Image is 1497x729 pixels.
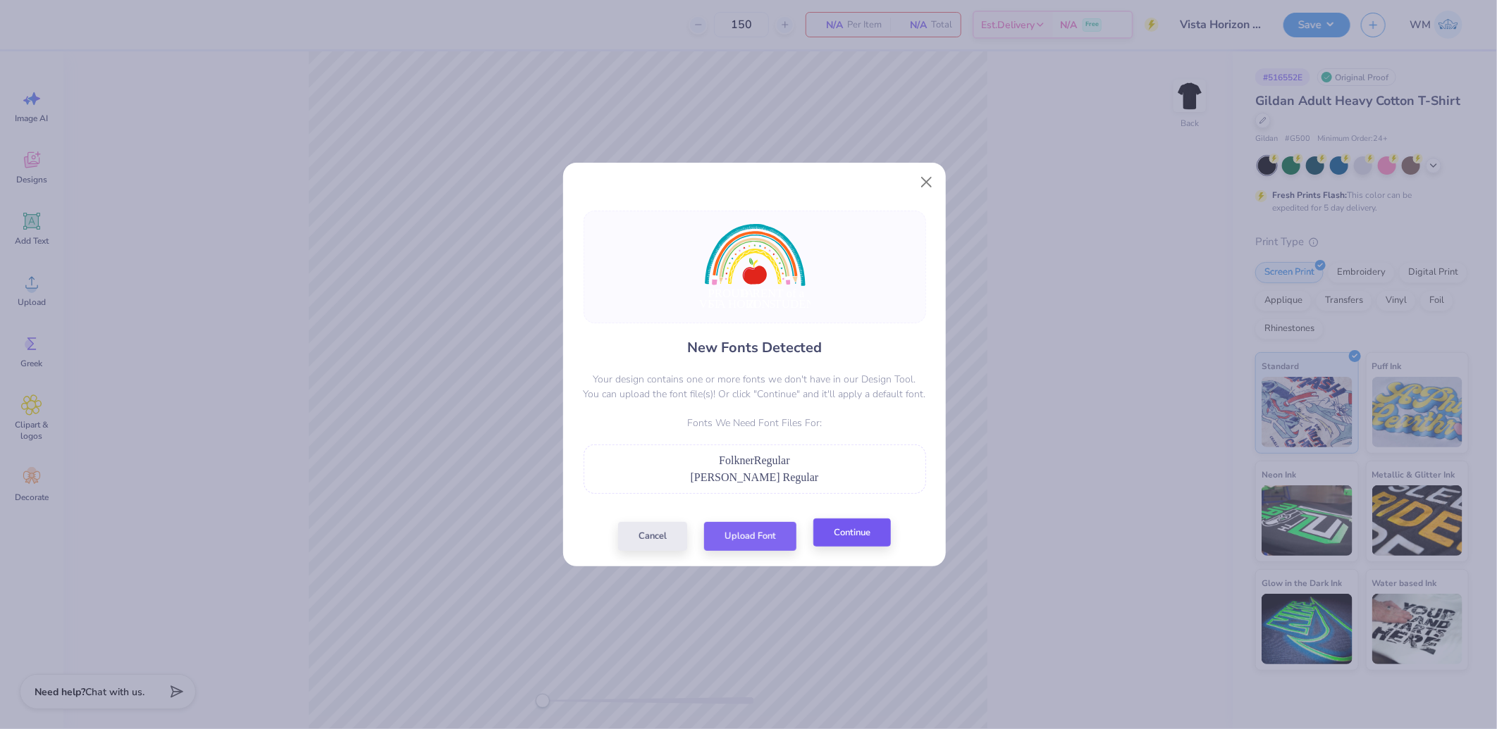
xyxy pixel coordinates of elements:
span: [PERSON_NAME] Regular [691,471,819,483]
span: FolknerRegular [719,454,789,466]
p: Fonts We Need Font Files For: [584,416,926,430]
button: Cancel [618,522,687,551]
h4: New Fonts Detected [687,337,822,358]
button: Continue [813,518,891,547]
p: Your design contains one or more fonts we don't have in our Design Tool. You can upload the font ... [584,372,926,401]
button: Upload Font [704,522,796,551]
button: Close [913,169,940,196]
